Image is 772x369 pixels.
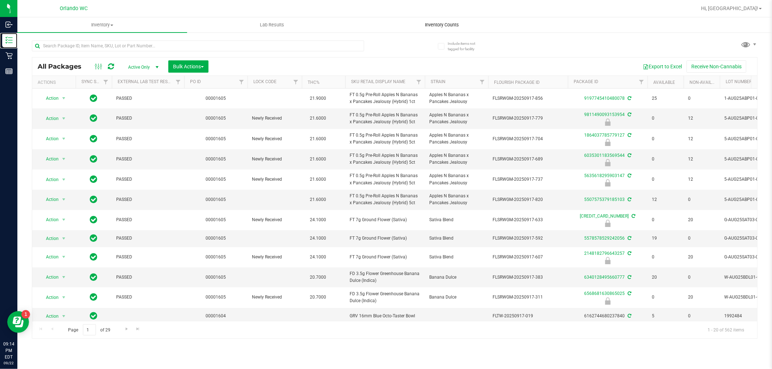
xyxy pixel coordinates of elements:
[584,133,625,138] a: 1864037785779127
[118,79,174,84] a: External Lab Test Result
[59,175,68,185] span: select
[252,294,298,301] span: Newly Received
[429,91,484,105] span: Apples N Bananas x Pancakes Jealousy
[584,153,625,158] a: 6035301183569544
[39,93,59,103] span: Action
[584,251,625,256] a: 2148182796643257
[627,133,631,138] span: Sync from Compliance System
[38,63,89,70] span: All Packages
[306,93,330,104] span: 21.9000
[429,172,484,186] span: Apples N Bananas x Pancakes Jealousy
[350,91,421,105] span: FT 0.5g Pre-Roll Apples N Bananas x Pancakes Jealousy (Hybrid) 1ct
[206,136,226,141] a: 00001605
[652,156,679,163] span: 0
[429,235,484,242] span: Sativa Blend
[5,68,13,75] inline-svg: Reports
[431,79,446,84] a: Strain
[306,113,330,124] span: 21.6000
[429,254,484,261] span: Sativa Blend
[206,177,226,182] a: 00001605
[116,196,180,203] span: PASSED
[567,179,649,186] div: Newly Received
[724,176,770,183] span: 5-AUG25ABP01-0911
[5,37,13,44] inline-svg: Inventory
[652,294,679,301] span: 0
[306,233,330,244] span: 24.1000
[493,313,564,319] span: FLTW-20250917-019
[413,76,425,88] a: Filter
[688,235,716,242] span: 0
[116,156,180,163] span: PASSED
[627,197,631,202] span: Sync from Compliance System
[59,292,68,303] span: select
[724,254,770,261] span: G-AUG25SAT03-0911
[429,132,484,146] span: Apples N Bananas x Pancakes Jealousy
[5,21,13,28] inline-svg: Inbound
[476,76,488,88] a: Filter
[3,360,14,366] p: 09/22
[652,254,679,261] span: 0
[627,313,631,318] span: Sync from Compliance System
[236,76,248,88] a: Filter
[584,96,625,101] a: 9197745410480078
[724,196,770,203] span: 5-AUG25ABP01-0911
[688,254,716,261] span: 20
[429,274,484,281] span: Banana Dulce
[133,324,143,334] a: Go to the last page
[187,17,357,33] a: Lab Results
[351,79,405,84] a: Sku Retail Display Name
[350,152,421,166] span: FT 0.5g Pre-Roll Apples N Bananas x Pancakes Jealousy (Hybrid) 5ct
[724,115,770,122] span: 5-AUG25ABP01-0911
[429,193,484,206] span: Apples N Bananas x Pancakes Jealousy
[206,275,226,280] a: 00001605
[652,176,679,183] span: 0
[116,95,180,102] span: PASSED
[17,22,187,28] span: Inventory
[306,134,330,144] span: 21.6000
[59,134,68,144] span: select
[306,154,330,164] span: 21.6000
[584,275,625,280] a: 6340128495660777
[62,324,117,335] span: Page of 29
[653,80,675,85] a: Available
[39,175,59,185] span: Action
[116,294,180,301] span: PASSED
[493,274,564,281] span: FLSRWGM-20250917-383
[627,173,631,178] span: Sync from Compliance System
[121,324,132,334] a: Go to the next page
[39,233,59,244] span: Action
[627,96,631,101] span: Sync from Compliance System
[90,252,98,262] span: In Sync
[350,216,421,223] span: FT 7g Ground Flower (Sativa)
[493,254,564,261] span: FLSRWGM-20250917-607
[688,196,716,203] span: 0
[59,215,68,225] span: select
[584,173,625,178] a: 5635618295903147
[688,176,716,183] span: 12
[567,159,649,166] div: Newly Received
[252,136,298,142] span: Newly Received
[627,153,631,158] span: Sync from Compliance System
[39,272,59,282] span: Action
[252,156,298,163] span: Newly Received
[116,176,180,183] span: PASSED
[5,52,13,59] inline-svg: Retail
[90,113,98,123] span: In Sync
[350,313,421,319] span: GRV 16mm Blue Octo-Taster Bowl
[39,194,59,205] span: Action
[59,252,68,262] span: select
[350,235,421,242] span: FT 7g Ground Flower (Sativa)
[173,64,204,69] span: Bulk Actions
[83,324,96,335] input: 1
[627,291,631,296] span: Sync from Compliance System
[206,217,226,222] a: 00001605
[59,233,68,244] span: select
[493,196,564,203] span: FLSRWGM-20250917-820
[493,294,564,301] span: FLSRWGM-20250917-311
[252,254,298,261] span: Newly Received
[688,95,716,102] span: 0
[493,216,564,223] span: FLSRWGM-20250917-633
[688,274,716,281] span: 0
[21,310,30,319] iframe: Resource center unread badge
